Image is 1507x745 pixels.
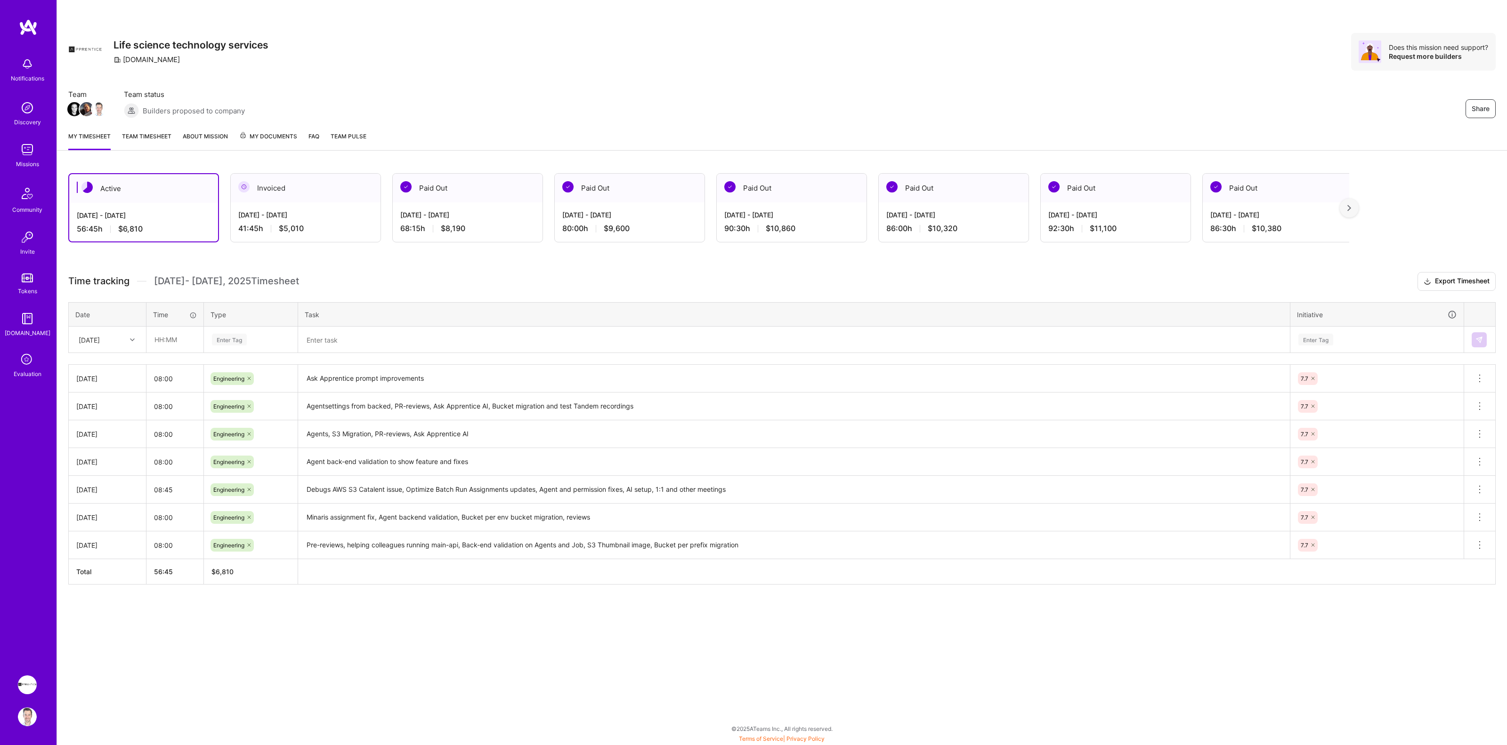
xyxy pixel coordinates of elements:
[879,174,1029,202] div: Paid Out
[238,181,250,192] img: Invoiced
[886,181,898,192] img: Paid Out
[113,56,121,64] i: icon CompanyGray
[562,224,697,233] div: 80:00 h
[1424,277,1431,287] i: icon Download
[1301,458,1308,465] span: 7.7
[67,102,81,116] img: Team Member Avatar
[18,675,37,694] img: Apprentice: Life science technology services
[239,131,297,150] a: My Documents
[299,477,1289,503] textarea: Debugs AWS S3 Catalent issue, Optimize Batch Run Assignments updates, Agent and permission fixes,...
[143,106,245,116] span: Builders proposed to company
[146,394,203,419] input: HH:MM
[724,210,859,220] div: [DATE] - [DATE]
[76,485,138,495] div: [DATE]
[68,33,102,67] img: Company Logo
[154,275,299,287] span: [DATE] - [DATE] , 2025 Timesheet
[213,375,244,382] span: Engineering
[555,174,705,202] div: Paid Out
[1090,224,1117,233] span: $11,100
[1301,431,1308,438] span: 7.7
[299,505,1289,530] textarea: Minaris assignment fix, Agent backend validation, Bucket per env bucket migration, reviews
[886,224,1021,233] div: 86:00 h
[1359,40,1381,63] img: Avatar
[18,228,37,247] img: Invite
[1466,99,1496,118] button: Share
[1041,174,1191,202] div: Paid Out
[18,707,37,726] img: User Avatar
[147,327,203,352] input: HH:MM
[11,73,44,83] div: Notifications
[1347,205,1351,211] img: right
[68,101,81,117] a: Team Member Avatar
[16,675,39,694] a: Apprentice: Life science technology services
[1210,210,1345,220] div: [DATE] - [DATE]
[724,181,736,192] img: Paid Out
[146,559,204,585] th: 56:45
[92,102,106,116] img: Team Member Avatar
[146,449,203,474] input: HH:MM
[69,174,218,203] div: Active
[146,422,203,447] input: HH:MM
[204,302,298,327] th: Type
[69,302,146,327] th: Date
[14,117,41,127] div: Discovery
[76,374,138,384] div: [DATE]
[118,224,143,234] span: $6,810
[57,717,1507,740] div: © 2025 ATeams Inc., All rights reserved.
[766,224,795,233] span: $10,860
[122,131,171,150] a: Team timesheet
[1210,181,1222,192] img: Paid Out
[1389,52,1488,61] div: Request more builders
[80,102,94,116] img: Team Member Avatar
[18,309,37,328] img: guide book
[299,421,1289,447] textarea: Agents, S3 Migration, PR-reviews, Ask Apprentice AI
[93,101,105,117] a: Team Member Avatar
[76,429,138,439] div: [DATE]
[1048,224,1183,233] div: 92:30 h
[22,273,33,282] img: tokens
[739,735,825,742] span: |
[76,457,138,467] div: [DATE]
[400,224,535,233] div: 68:15 h
[308,131,319,150] a: FAQ
[1210,224,1345,233] div: 86:30 h
[724,224,859,233] div: 90:30 h
[76,513,138,522] div: [DATE]
[18,55,37,73] img: bell
[18,351,36,369] i: icon SelectionTeam
[146,366,203,391] input: HH:MM
[299,449,1289,475] textarea: Agent back-end validation to show feature and fixes
[69,559,146,585] th: Total
[393,174,543,202] div: Paid Out
[441,224,465,233] span: $8,190
[400,210,535,220] div: [DATE] - [DATE]
[68,89,105,99] span: Team
[1418,272,1496,291] button: Export Timesheet
[18,98,37,117] img: discovery
[20,247,35,256] div: Invite
[238,210,373,220] div: [DATE] - [DATE]
[298,302,1290,327] th: Task
[76,540,138,550] div: [DATE]
[68,275,130,287] span: Time tracking
[14,369,41,379] div: Evaluation
[77,224,211,234] div: 56:45 h
[113,55,180,64] div: [DOMAIN_NAME]
[76,401,138,411] div: [DATE]
[146,505,203,530] input: HH:MM
[1048,210,1183,220] div: [DATE] - [DATE]
[68,131,111,150] a: My timesheet
[213,486,244,493] span: Engineering
[1048,181,1060,192] img: Paid Out
[279,224,304,233] span: $5,010
[299,532,1289,558] textarea: Pre-reviews, helping colleagues running main-api, Back-end validation on Agents and Job, S3 Thumb...
[1389,43,1488,52] div: Does this mission need support?
[1301,542,1308,549] span: 7.7
[331,133,366,140] span: Team Pulse
[562,210,697,220] div: [DATE] - [DATE]
[153,310,197,320] div: Time
[146,533,203,558] input: HH:MM
[211,568,234,576] span: $ 6,810
[1301,375,1308,382] span: 7.7
[231,174,381,202] div: Invoiced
